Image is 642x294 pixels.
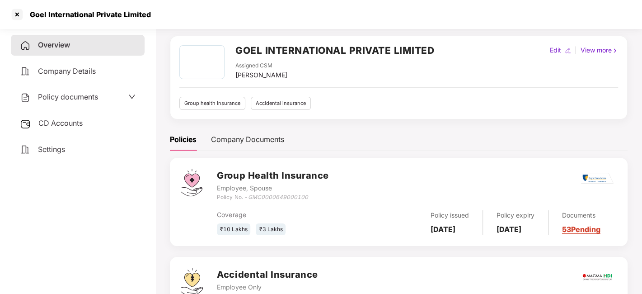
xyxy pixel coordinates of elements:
div: View more [579,45,620,55]
span: Policy documents [38,92,98,101]
div: ₹10 Lakhs [217,223,250,236]
h2: GOEL INTERNATIONAL PRIVATE LIMITED [235,43,434,58]
img: svg+xml;base64,PHN2ZyB3aWR0aD0iMjUiIGhlaWdodD0iMjQiIHZpZXdCb3g9IjAgMCAyNSAyNCIgZmlsbD0ibm9uZSIgeG... [20,119,31,129]
div: Policy No. - [217,193,328,202]
i: GMC0000649000100 [248,194,308,200]
span: Company Details [38,66,96,76]
div: Policies [170,134,197,145]
img: svg+xml;base64,PHN2ZyB4bWxucz0iaHR0cDovL3d3dy53My5vcmcvMjAwMC9zdmciIHdpZHRoPSIyNCIgaGVpZ2h0PSIyNC... [20,92,31,103]
a: 53 Pending [562,225,600,234]
div: Group health insurance [179,97,245,110]
div: Coverage [217,210,350,220]
img: rsi.png [581,173,614,184]
h3: Group Health Insurance [217,169,328,183]
img: editIcon [565,47,571,54]
div: Employee Only [217,282,318,292]
div: Employee, Spouse [217,183,328,193]
div: ₹3 Lakhs [256,223,286,236]
img: svg+xml;base64,PHN2ZyB4bWxucz0iaHR0cDovL3d3dy53My5vcmcvMjAwMC9zdmciIHdpZHRoPSI0Ny43MTQiIGhlaWdodD... [181,169,202,196]
b: [DATE] [497,225,521,234]
img: svg+xml;base64,PHN2ZyB4bWxucz0iaHR0cDovL3d3dy53My5vcmcvMjAwMC9zdmciIHdpZHRoPSIyNCIgaGVpZ2h0PSIyNC... [20,66,31,77]
div: [PERSON_NAME] [235,70,287,80]
div: Accidental insurance [251,97,311,110]
div: | [573,45,579,55]
span: down [128,93,136,100]
b: [DATE] [431,225,455,234]
img: svg+xml;base64,PHN2ZyB4bWxucz0iaHR0cDovL3d3dy53My5vcmcvMjAwMC9zdmciIHdpZHRoPSIyNCIgaGVpZ2h0PSIyNC... [20,40,31,51]
div: Assigned CSM [235,62,287,70]
img: rightIcon [612,47,618,54]
div: Policy issued [431,210,469,220]
img: magma.png [581,261,613,293]
img: svg+xml;base64,PHN2ZyB4bWxucz0iaHR0cDovL3d3dy53My5vcmcvMjAwMC9zdmciIHdpZHRoPSIyNCIgaGVpZ2h0PSIyNC... [20,144,31,155]
div: Policy expiry [497,210,534,220]
div: Goel International Private Limited [24,10,151,19]
div: Company Documents [211,134,284,145]
div: Edit [548,45,563,55]
h3: Accidental Insurance [217,268,318,282]
div: Documents [562,210,600,220]
span: CD Accounts [38,119,83,128]
span: Settings [38,145,65,154]
span: Overview [38,40,70,49]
